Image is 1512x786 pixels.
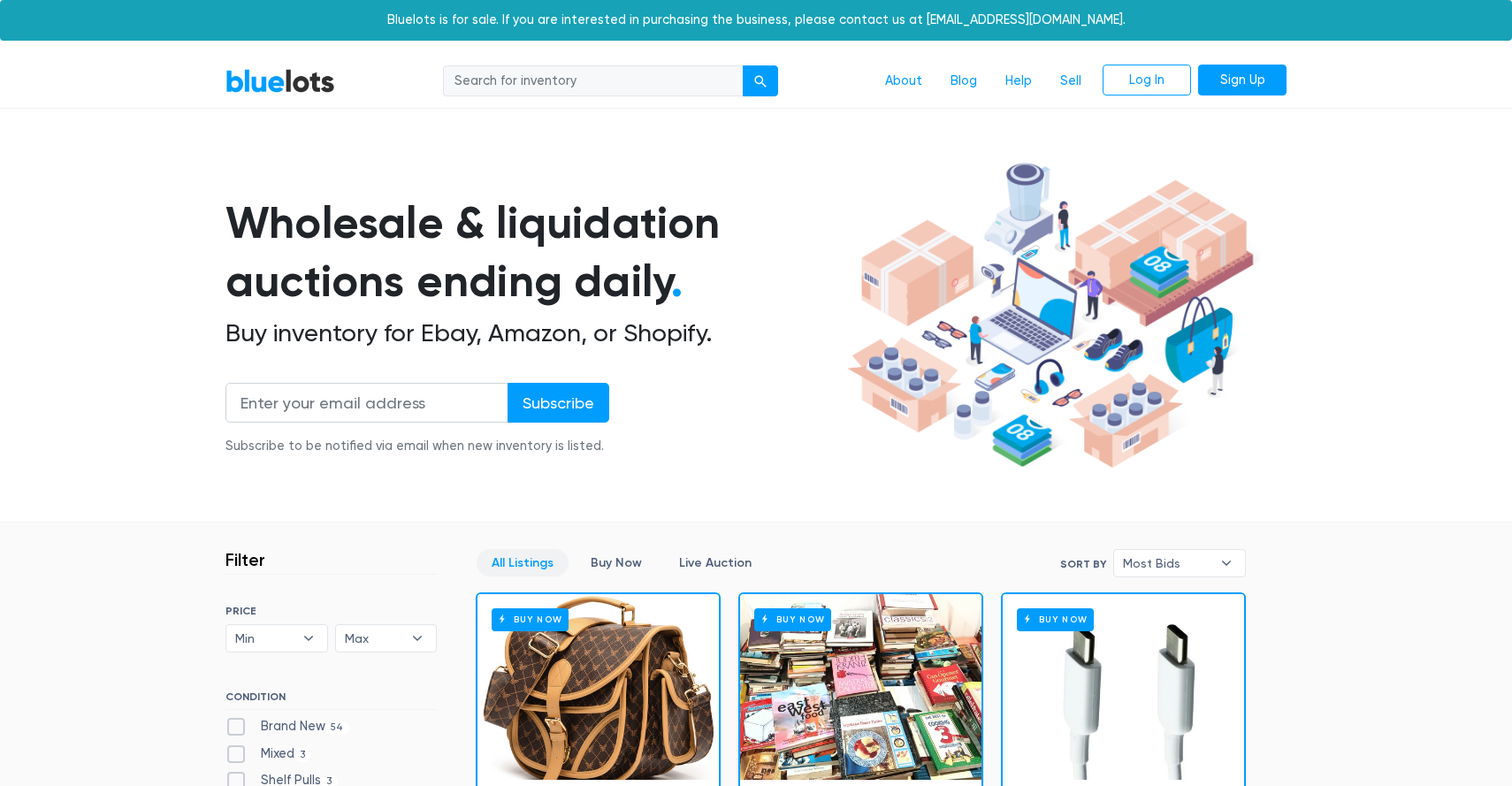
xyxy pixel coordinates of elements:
[754,608,831,630] h6: Buy Now
[664,549,767,576] a: Live Auction
[1103,65,1191,96] a: Log In
[477,594,719,780] a: Buy Now
[235,625,294,652] span: Min
[671,255,683,308] span: .
[991,65,1046,98] a: Help
[841,155,1260,477] img: hero-ee84e7d0318cb26816c560f6b4441b76977f77a177738b4e94f68c95b2b83dbb.png
[399,625,436,652] b: ▾
[225,318,841,348] h2: Buy inventory for Ebay, Amazon, or Shopify.
[325,721,349,735] span: 54
[345,625,403,652] span: Max
[225,717,349,736] label: Brand New
[443,65,744,97] input: Search for inventory
[225,605,437,617] h6: PRICE
[477,549,569,576] a: All Listings
[225,437,609,456] div: Subscribe to be notified via email when new inventory is listed.
[225,68,335,94] a: BlueLots
[1208,550,1245,576] b: ▾
[1003,594,1244,780] a: Buy Now
[871,65,936,98] a: About
[225,194,841,311] h1: Wholesale & liquidation auctions ending daily
[492,608,569,630] h6: Buy Now
[576,549,657,576] a: Buy Now
[225,744,311,764] label: Mixed
[740,594,981,780] a: Buy Now
[1123,550,1211,576] span: Most Bids
[936,65,991,98] a: Blog
[1046,65,1096,98] a: Sell
[508,383,609,423] input: Subscribe
[225,383,508,423] input: Enter your email address
[294,748,311,762] span: 3
[225,691,437,710] h6: CONDITION
[290,625,327,652] b: ▾
[1198,65,1287,96] a: Sign Up
[1017,608,1094,630] h6: Buy Now
[225,549,265,570] h3: Filter
[1060,556,1106,572] label: Sort By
